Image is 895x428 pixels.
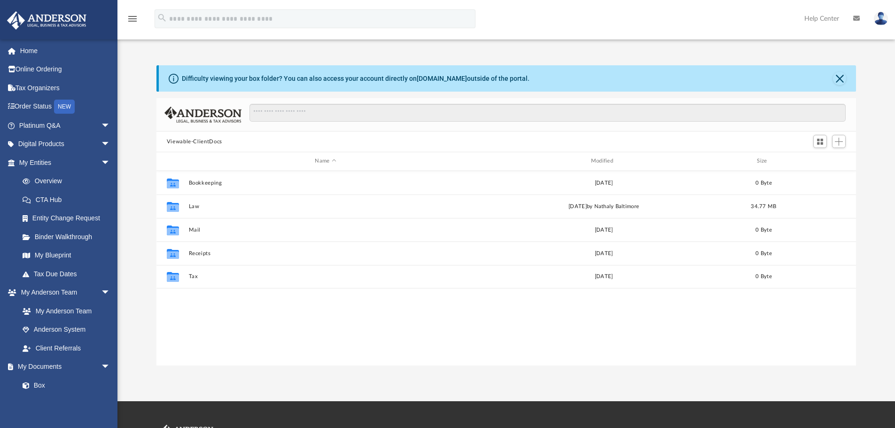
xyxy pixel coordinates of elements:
div: Size [745,157,782,165]
div: [DATE] [467,249,740,257]
a: Box [13,376,115,395]
div: [DATE] [467,226,740,234]
button: Law [188,203,462,210]
div: Modified [467,157,741,165]
a: Digital Productsarrow_drop_down [7,135,125,154]
button: Mail [188,227,462,233]
div: grid [156,171,856,366]
img: Anderson Advisors Platinum Portal [4,11,89,30]
a: Platinum Q&Aarrow_drop_down [7,116,125,135]
a: Tax Organizers [7,78,125,97]
button: Receipts [188,250,462,257]
a: My Entitiesarrow_drop_down [7,153,125,172]
a: Binder Walkthrough [13,227,125,246]
span: arrow_drop_down [101,116,120,135]
a: CTA Hub [13,190,125,209]
a: Anderson System [13,320,120,339]
span: arrow_drop_down [101,283,120,303]
a: Home [7,41,125,60]
a: [DOMAIN_NAME] [417,75,467,82]
div: Name [188,157,462,165]
button: Add [832,135,846,148]
a: Overview [13,172,125,191]
div: NEW [54,100,75,114]
input: Search files and folders [249,104,846,122]
a: Entity Change Request [13,209,125,228]
span: arrow_drop_down [101,153,120,172]
a: menu [127,18,138,24]
a: My Documentsarrow_drop_down [7,358,120,376]
div: [DATE] by Nathaly Baltimore [467,202,740,210]
a: Order StatusNEW [7,97,125,117]
a: My Anderson Team [13,302,115,320]
div: [DATE] [467,179,740,187]
div: Difficulty viewing your box folder? You can also access your account directly on outside of the p... [182,74,529,84]
span: 0 Byte [755,180,772,185]
div: id [161,157,184,165]
img: User Pic [874,12,888,25]
span: arrow_drop_down [101,135,120,154]
a: Tax Due Dates [13,265,125,283]
a: Online Ordering [7,60,125,79]
span: 0 Byte [755,250,772,256]
a: Meeting Minutes [13,395,120,413]
span: arrow_drop_down [101,358,120,377]
button: Bookkeeping [188,180,462,186]
a: My Anderson Teamarrow_drop_down [7,283,120,302]
span: 0 Byte [755,227,772,232]
i: search [157,13,167,23]
a: My Blueprint [13,246,120,265]
button: Tax [188,273,462,280]
i: menu [127,13,138,24]
button: Viewable-ClientDocs [167,138,222,146]
div: id [786,157,852,165]
button: Close [833,72,846,85]
span: 34.77 MB [751,203,776,209]
div: [DATE] [467,272,740,281]
a: Client Referrals [13,339,120,358]
span: 0 Byte [755,274,772,279]
button: Switch to Grid View [813,135,827,148]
